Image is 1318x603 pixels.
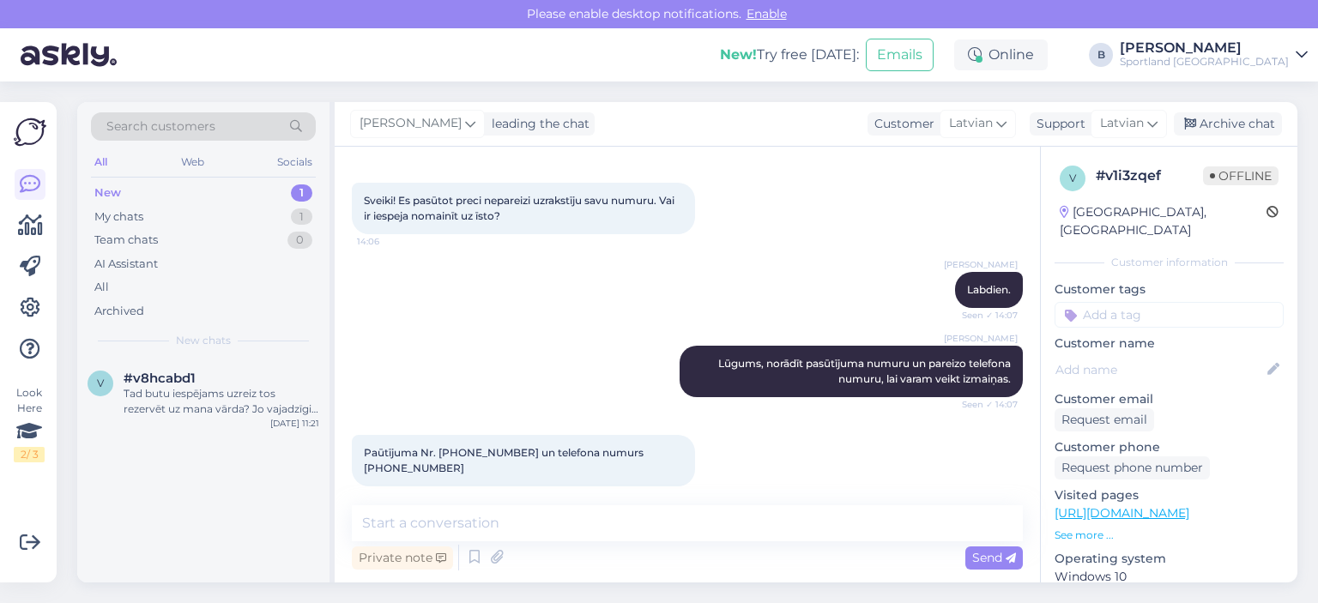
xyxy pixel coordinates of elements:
div: Request email [1055,408,1154,431]
span: [PERSON_NAME] [360,114,462,133]
p: Customer email [1055,390,1284,408]
div: New [94,184,121,202]
div: 0 [287,232,312,249]
span: Seen ✓ 14:07 [953,398,1018,411]
span: v [1069,172,1076,184]
span: New chats [176,333,231,348]
div: B [1089,43,1113,67]
b: New! [720,46,757,63]
img: Askly Logo [14,116,46,148]
p: Customer phone [1055,438,1284,456]
div: All [94,279,109,296]
div: Private note [352,546,453,570]
div: Archive chat [1174,112,1282,136]
span: Enable [741,6,792,21]
button: Emails [866,39,934,71]
div: [DATE] 11:21 [270,417,319,430]
span: Sveiki! Es pasūtot preci nepareizi uzrakstīju savu numuru. Vai ir iespeja nomainīt uz īsto? [364,194,677,222]
div: Sportland [GEOGRAPHIC_DATA] [1120,55,1289,69]
div: [PERSON_NAME] [1120,41,1289,55]
input: Add name [1055,360,1264,379]
div: leading the chat [485,115,589,133]
span: Seen ✓ 14:07 [953,309,1018,322]
p: Visited pages [1055,486,1284,504]
div: Request phone number [1055,456,1210,479]
span: Latvian [949,114,993,133]
div: # v1i3zqef [1096,166,1203,186]
span: #v8hcabd1 [124,371,196,386]
p: Operating system [1055,550,1284,568]
span: [PERSON_NAME] [944,332,1018,345]
div: AI Assistant [94,256,158,273]
input: Add a tag [1055,302,1284,328]
a: [URL][DOMAIN_NAME] [1055,505,1189,521]
div: Online [954,39,1048,70]
span: Latvian [1100,114,1144,133]
span: Paūtījuma Nr. [PHONE_NUMBER] un telefona numurs [PHONE_NUMBER] [364,446,646,474]
span: Lūgums, norādīt pasūtījuma numuru un pareizo telefona numuru, lai varam veikt izmaiņas. [718,357,1013,385]
span: 14:09 [357,487,421,500]
div: 2 / 3 [14,447,45,462]
div: [GEOGRAPHIC_DATA], [GEOGRAPHIC_DATA] [1060,203,1267,239]
p: Customer name [1055,335,1284,353]
div: Customer information [1055,255,1284,270]
span: Labdien. [967,283,1011,296]
div: Socials [274,151,316,173]
span: Offline [1203,166,1279,185]
div: Look Here [14,385,45,462]
span: Send [972,550,1016,565]
div: Try free [DATE]: [720,45,859,65]
div: Web [178,151,208,173]
div: Tad butu iespējams uzreiz tos rezervēt uz mana vārda? Jo vajadzīgi tieši šie. [124,386,319,417]
div: My chats [94,208,143,226]
span: Search customers [106,118,215,136]
p: Customer tags [1055,280,1284,298]
p: Windows 10 [1055,568,1284,586]
span: [PERSON_NAME] [944,258,1018,271]
span: 14:06 [357,235,421,248]
div: 1 [291,184,312,202]
a: [PERSON_NAME]Sportland [GEOGRAPHIC_DATA] [1120,41,1308,69]
p: See more ... [1055,528,1284,543]
div: Customer [868,115,934,133]
div: Team chats [94,232,158,249]
div: All [91,151,111,173]
div: Support [1030,115,1085,133]
div: Archived [94,303,144,320]
span: v [97,377,104,389]
div: 1 [291,208,312,226]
